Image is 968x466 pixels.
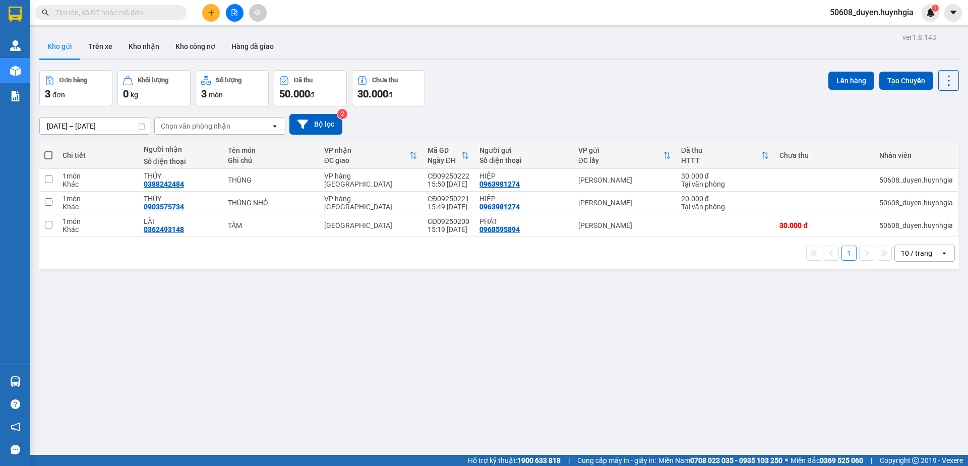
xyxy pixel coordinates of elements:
[428,195,469,203] div: CĐ09250221
[933,5,937,12] span: 1
[681,180,770,188] div: Tại văn phòng
[479,180,520,188] div: 0963981274
[144,225,184,234] div: 0362493148
[289,114,342,135] button: Bộ lọc
[117,70,191,106] button: Khối lượng0kg
[479,217,568,225] div: PHÁT
[39,34,80,59] button: Kho gửi
[80,34,120,59] button: Trên xe
[226,4,244,22] button: file-add
[294,77,313,84] div: Đã thu
[879,151,953,159] div: Nhân viên
[901,248,932,258] div: 10 / trang
[63,151,133,159] div: Chi tiết
[902,32,936,43] div: ver 1.8.143
[428,172,469,180] div: CĐ09250222
[690,456,782,464] strong: 0708 023 035 - 0935 103 250
[428,225,469,234] div: 15:19 [DATE]
[144,180,184,188] div: 0388242484
[422,142,474,169] th: Toggle SortBy
[791,455,863,466] span: Miền Bắc
[822,6,922,19] span: 50608_duyen.huynhgia
[10,376,21,387] img: warehouse-icon
[63,195,133,203] div: 1 món
[357,88,388,100] span: 30.000
[63,217,133,225] div: 1 món
[228,199,314,207] div: THÙNG NHỎ
[123,88,129,100] span: 0
[517,456,561,464] strong: 1900 633 818
[352,70,425,106] button: Chưa thu30.000đ
[228,156,314,164] div: Ghi chú
[879,221,953,229] div: 50608_duyen.huynhgia
[573,142,676,169] th: Toggle SortBy
[161,121,230,131] div: Chọn văn phòng nhận
[949,8,958,17] span: caret-down
[271,122,279,130] svg: open
[658,455,782,466] span: Miền Nam
[578,199,671,207] div: [PERSON_NAME]
[324,156,409,164] div: ĐC giao
[337,109,347,119] sup: 2
[681,146,762,154] div: Đã thu
[63,225,133,234] div: Khác
[785,458,788,462] span: ⚪️
[578,176,671,184] div: [PERSON_NAME]
[820,456,863,464] strong: 0369 525 060
[202,4,220,22] button: plus
[39,70,112,106] button: Đơn hàng3đơn
[10,66,21,76] img: warehouse-icon
[319,142,422,169] th: Toggle SortBy
[144,195,218,203] div: THÙY
[310,91,314,99] span: đ
[63,203,133,211] div: Khác
[138,77,168,84] div: Khối lượng
[279,88,310,100] span: 50.000
[681,195,770,203] div: 20.000 đ
[63,172,133,180] div: 1 món
[681,172,770,180] div: 30.000 đ
[578,156,663,164] div: ĐC lấy
[428,217,469,225] div: CĐ09250200
[681,203,770,211] div: Tại văn phòng
[10,91,21,101] img: solution-icon
[144,145,218,153] div: Người nhận
[879,176,953,184] div: 50608_duyen.huynhgia
[45,88,50,100] span: 3
[144,217,218,225] div: LÀI
[324,195,417,211] div: VP hàng [GEOGRAPHIC_DATA]
[428,146,461,154] div: Mã GD
[231,9,238,16] span: file-add
[479,146,568,154] div: Người gửi
[912,457,919,464] span: copyright
[577,455,656,466] span: Cung cấp máy in - giấy in:
[428,180,469,188] div: 15:50 [DATE]
[144,203,184,211] div: 0903575734
[11,422,20,432] span: notification
[879,199,953,207] div: 50608_duyen.huynhgia
[63,180,133,188] div: Khác
[228,146,314,154] div: Tên món
[428,203,469,211] div: 15:49 [DATE]
[828,72,874,90] button: Lên hàng
[9,7,22,22] img: logo-vxr
[59,77,87,84] div: Đơn hàng
[144,172,218,180] div: THỦY
[479,203,520,211] div: 0963981274
[779,221,869,229] div: 30.000 đ
[11,445,20,454] span: message
[254,9,261,16] span: aim
[479,172,568,180] div: HIỆP
[940,249,948,257] svg: open
[779,151,869,159] div: Chưa thu
[568,455,570,466] span: |
[871,455,872,466] span: |
[324,146,409,154] div: VP nhận
[388,91,392,99] span: đ
[223,34,282,59] button: Hàng đã giao
[479,225,520,234] div: 0968595894
[208,9,215,16] span: plus
[216,77,241,84] div: Số lượng
[879,72,933,90] button: Tạo Chuyến
[274,70,347,106] button: Đã thu50.000đ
